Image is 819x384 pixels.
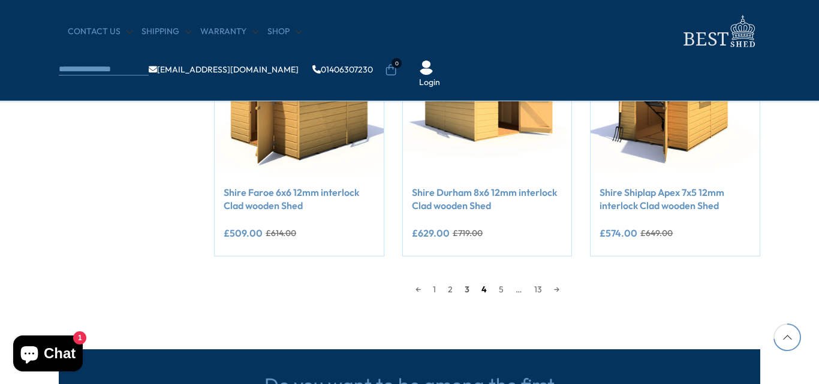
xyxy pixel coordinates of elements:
a: 2 [442,280,459,298]
del: £719.00 [453,229,483,237]
a: 13 [528,280,548,298]
a: 01406307230 [312,65,373,74]
a: Login [419,77,440,89]
a: Shop [267,26,302,38]
span: … [510,280,528,298]
a: 0 [385,64,397,76]
del: £649.00 [640,229,673,237]
del: £614.00 [266,229,296,237]
a: 4 [475,280,493,298]
a: → [548,280,565,298]
a: Shipping [141,26,191,38]
inbox-online-store-chat: Shopify online store chat [10,335,86,374]
span: 3 [459,280,475,298]
img: User Icon [419,61,433,75]
a: Shire Faroe 6x6 12mm interlock Clad wooden Shed [224,186,375,213]
a: [EMAIL_ADDRESS][DOMAIN_NAME] [149,65,299,74]
span: 0 [392,58,402,68]
img: logo [676,12,760,51]
a: 5 [493,280,510,298]
ins: £629.00 [412,228,450,238]
a: ← [409,280,427,298]
a: Warranty [200,26,258,38]
a: Shire Durham 8x6 12mm interlock Clad wooden Shed [412,186,563,213]
a: 1 [427,280,442,298]
ins: £509.00 [224,228,263,238]
a: Shire Shiplap Apex 7x5 12mm interlock Clad wooden Shed [600,186,751,213]
ins: £574.00 [600,228,637,238]
a: CONTACT US [68,26,133,38]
